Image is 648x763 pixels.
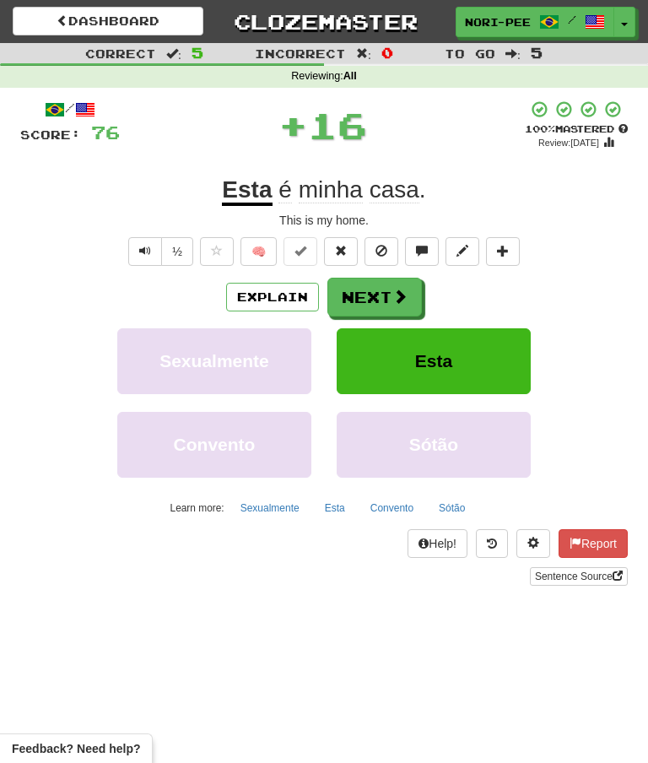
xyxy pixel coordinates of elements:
button: Sexualmente [117,328,311,394]
span: 76 [91,122,120,143]
span: To go [445,46,495,61]
u: Esta [222,176,272,206]
button: Explain [226,283,319,311]
button: Esta [316,495,354,521]
a: Nori-pee / [456,7,614,37]
span: Correct [85,46,156,61]
div: Text-to-speech controls [125,237,193,266]
button: Discuss sentence (alt+u) [405,237,439,266]
span: Score: [20,127,81,142]
button: 🧠 [240,237,277,266]
button: Convento [361,495,423,521]
span: 5 [531,44,543,61]
button: Ignore sentence (alt+i) [364,237,398,266]
span: 5 [192,44,203,61]
button: Add to collection (alt+a) [486,237,520,266]
span: Incorrect [255,46,346,61]
span: Convento [174,435,256,454]
button: Favorite sentence (alt+f) [200,237,234,266]
span: casa [370,176,419,203]
small: Review: [DATE] [538,138,599,148]
span: . [273,176,426,203]
button: Help! [408,529,467,558]
button: Report [559,529,628,558]
div: / [20,100,120,121]
button: ½ [161,237,193,266]
span: : [356,47,371,59]
span: Open feedback widget [12,740,140,757]
span: + [278,100,308,150]
button: Sótão [337,412,531,478]
button: Set this sentence to 100% Mastered (alt+m) [283,237,317,266]
button: Convento [117,412,311,478]
span: Sexualmente [159,351,269,371]
a: Dashboard [13,7,203,35]
strong: All [343,70,357,82]
button: Esta [337,328,531,394]
span: Sótão [409,435,458,454]
span: 100 % [525,123,555,134]
span: 16 [308,104,367,146]
button: Round history (alt+y) [476,529,508,558]
button: Next [327,278,422,317]
button: Sótão [429,495,474,521]
button: Edit sentence (alt+d) [445,237,479,266]
span: minha [299,176,363,203]
span: 0 [381,44,393,61]
span: / [568,14,576,25]
span: Nori-pee [465,14,531,30]
span: : [505,47,521,59]
small: Learn more: [170,502,224,514]
div: Mastered [525,122,628,136]
a: Clozemaster [229,7,419,36]
div: This is my home. [20,212,628,229]
button: Sexualmente [231,495,309,521]
span: : [166,47,181,59]
span: é [278,176,292,203]
button: Play sentence audio (ctl+space) [128,237,162,266]
a: Sentence Source [530,567,628,586]
button: Reset to 0% Mastered (alt+r) [324,237,358,266]
span: Esta [415,351,452,371]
